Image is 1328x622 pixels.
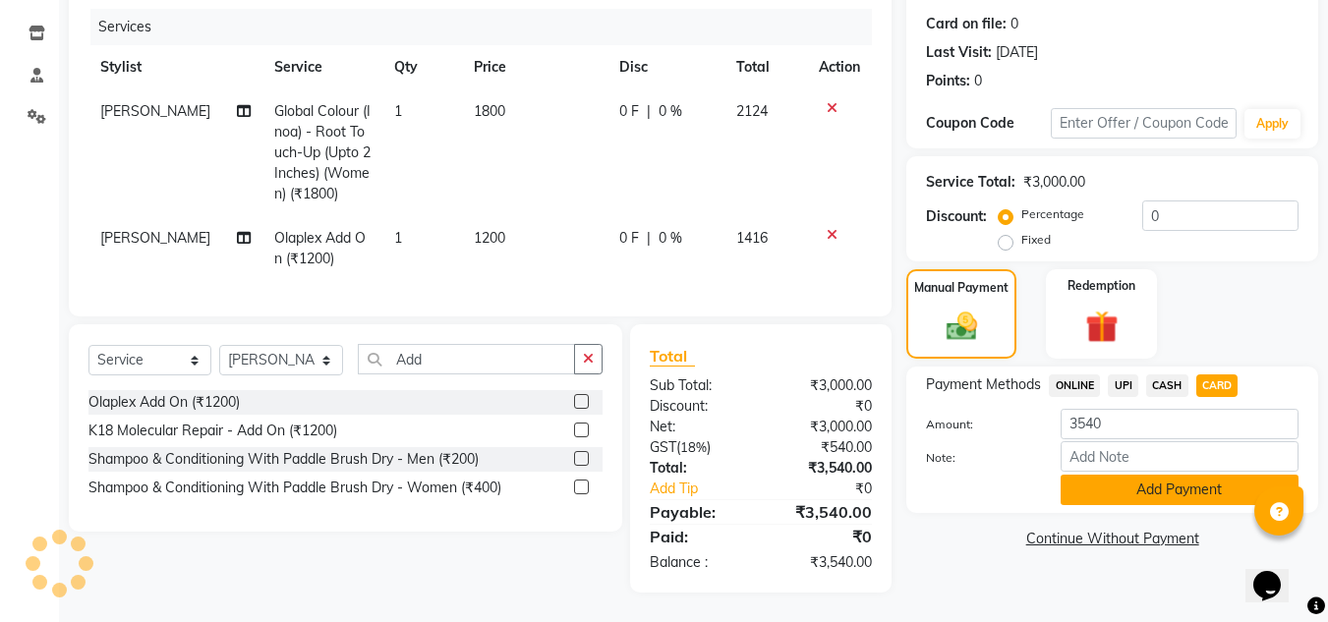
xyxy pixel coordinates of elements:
[680,439,707,455] span: 18%
[761,458,887,479] div: ₹3,540.00
[635,458,761,479] div: Total:
[1196,374,1239,397] span: CARD
[926,42,992,63] div: Last Visit:
[926,172,1015,193] div: Service Total:
[1061,409,1299,439] input: Amount
[650,346,695,367] span: Total
[1245,543,1308,602] iframe: chat widget
[619,228,639,249] span: 0 F
[274,229,366,267] span: Olaplex Add On (₹1200)
[635,417,761,437] div: Net:
[914,279,1009,297] label: Manual Payment
[394,102,402,120] span: 1
[635,396,761,417] div: Discount:
[1010,14,1018,34] div: 0
[382,45,462,89] th: Qty
[635,525,761,548] div: Paid:
[635,375,761,396] div: Sub Total:
[659,101,682,122] span: 0 %
[761,375,887,396] div: ₹3,000.00
[1244,109,1300,139] button: Apply
[807,45,872,89] th: Action
[88,478,501,498] div: Shampoo & Conditioning With Paddle Brush Dry - Women (₹400)
[100,229,210,247] span: [PERSON_NAME]
[926,14,1007,34] div: Card on file:
[1061,441,1299,472] input: Add Note
[736,102,768,120] span: 2124
[926,374,1041,395] span: Payment Methods
[910,529,1314,549] a: Continue Without Payment
[88,45,262,89] th: Stylist
[88,392,240,413] div: Olaplex Add On (₹1200)
[1108,374,1138,397] span: UPI
[394,229,402,247] span: 1
[761,396,887,417] div: ₹0
[358,344,575,374] input: Search or Scan
[88,449,479,470] div: Shampoo & Conditioning With Paddle Brush Dry - Men (₹200)
[761,417,887,437] div: ₹3,000.00
[996,42,1038,63] div: [DATE]
[635,500,761,524] div: Payable:
[724,45,808,89] th: Total
[911,416,1045,433] label: Amount:
[1023,172,1085,193] div: ₹3,000.00
[926,113,1050,134] div: Coupon Code
[761,525,887,548] div: ₹0
[911,449,1045,467] label: Note:
[926,206,987,227] div: Discount:
[761,552,887,573] div: ₹3,540.00
[474,102,505,120] span: 1800
[650,438,676,456] span: Gst
[659,228,682,249] span: 0 %
[619,101,639,122] span: 0 F
[1049,374,1100,397] span: ONLINE
[736,229,768,247] span: 1416
[474,229,505,247] span: 1200
[926,71,970,91] div: Points:
[88,421,337,441] div: K18 Molecular Repair - Add On (₹1200)
[262,45,382,89] th: Service
[1061,475,1299,505] button: Add Payment
[462,45,607,89] th: Price
[635,437,761,458] div: ( )
[90,9,887,45] div: Services
[635,552,761,573] div: Balance :
[647,101,651,122] span: |
[100,102,210,120] span: [PERSON_NAME]
[647,228,651,249] span: |
[1146,374,1188,397] span: CASH
[782,479,888,499] div: ₹0
[1051,108,1237,139] input: Enter Offer / Coupon Code
[1068,277,1135,295] label: Redemption
[635,479,781,499] a: Add Tip
[1075,307,1128,347] img: _gift.svg
[761,500,887,524] div: ₹3,540.00
[1021,205,1084,223] label: Percentage
[974,71,982,91] div: 0
[937,309,987,344] img: _cash.svg
[607,45,724,89] th: Disc
[1021,231,1051,249] label: Fixed
[761,437,887,458] div: ₹540.00
[274,102,371,202] span: Global Colour (Inoa) - Root Touch-Up (Upto 2 Inches) (Women) (₹1800)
